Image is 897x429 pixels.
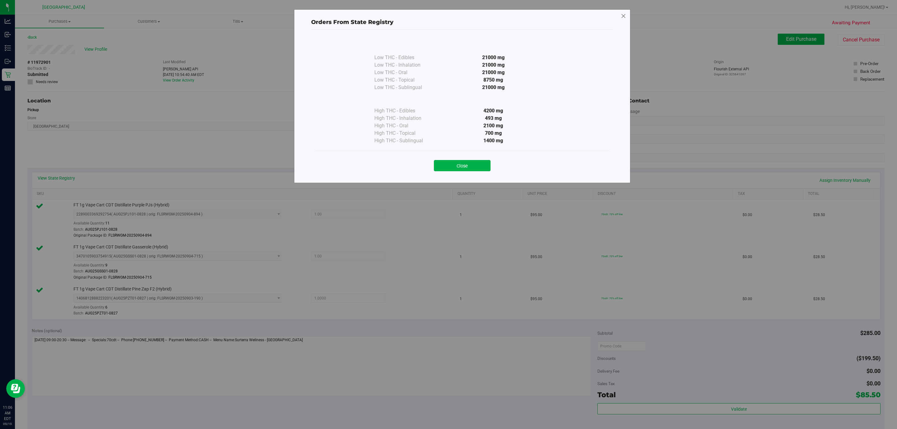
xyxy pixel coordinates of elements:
[437,137,550,144] div: 1400 mg
[374,84,437,91] div: Low THC - Sublingual
[374,69,437,76] div: Low THC - Oral
[437,130,550,137] div: 700 mg
[374,61,437,69] div: Low THC - Inhalation
[374,54,437,61] div: Low THC - Edibles
[437,115,550,122] div: 493 mg
[437,84,550,91] div: 21000 mg
[437,76,550,84] div: 8750 mg
[437,69,550,76] div: 21000 mg
[437,107,550,115] div: 4200 mg
[374,137,437,144] div: High THC - Sublingual
[311,19,393,26] span: Orders From State Registry
[437,61,550,69] div: 21000 mg
[374,107,437,115] div: High THC - Edibles
[6,379,25,398] iframe: Resource center
[374,130,437,137] div: High THC - Topical
[374,76,437,84] div: Low THC - Topical
[437,54,550,61] div: 21000 mg
[434,160,491,171] button: Close
[437,122,550,130] div: 2100 mg
[374,115,437,122] div: High THC - Inhalation
[374,122,437,130] div: High THC - Oral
